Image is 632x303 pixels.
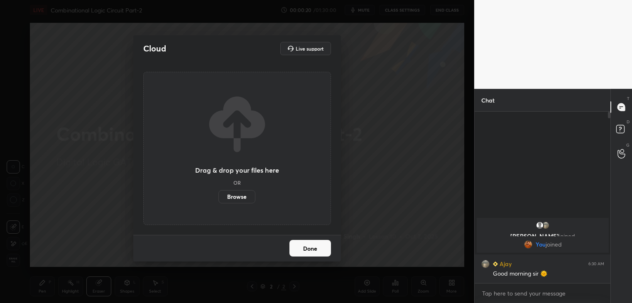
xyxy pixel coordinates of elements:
[626,142,630,148] p: G
[541,221,550,230] img: e23d9e6d1af242b6ab63d50562ad4170.jpg
[296,46,323,51] h5: Live support
[475,216,611,283] div: grid
[143,43,166,54] h2: Cloud
[588,261,604,266] div: 6:30 AM
[289,240,331,257] button: Done
[627,119,630,125] p: D
[481,260,490,268] img: e23d9e6d1af242b6ab63d50562ad4170.jpg
[535,241,545,248] span: You
[493,270,604,278] div: Good morning sir 🌞
[498,259,512,268] h6: Ajay
[195,167,279,173] h3: Drag & drop your files here
[475,89,501,111] p: Chat
[627,95,630,102] p: T
[233,180,241,185] h5: OR
[493,261,498,266] img: Learner_Badge_beginner_1_8b307cf2a0.svg
[524,240,532,249] img: 5786bad726924fb0bb2bae2edf64aade.jpg
[545,241,561,248] span: joined
[559,232,575,240] span: joined
[536,221,544,230] img: default.png
[482,233,604,239] p: [PERSON_NAME]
